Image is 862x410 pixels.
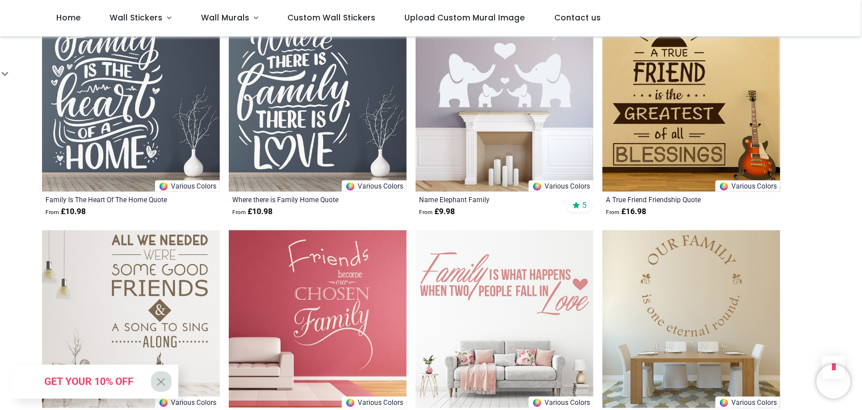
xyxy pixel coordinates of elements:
[817,365,851,399] iframe: Brevo live chat
[416,14,593,191] img: Personalised Name Elephant Family Wall Sticker
[715,396,780,408] a: Various Colors
[554,12,601,23] span: Contact us
[602,14,780,191] img: A True Friend Friendship Quote Wall Sticker
[606,195,743,204] a: A True Friend Friendship Quote
[158,398,169,408] img: Color Wheel
[342,396,407,408] a: Various Colors
[229,14,407,191] img: Where there is Family Home Quote Wall Sticker
[42,230,220,408] img: Good Friends And Songs Camping Quote Wall Sticker
[45,209,59,215] span: From
[719,181,729,191] img: Color Wheel
[56,12,81,23] span: Home
[287,12,375,23] span: Custom Wall Stickers
[583,200,587,210] span: 5
[529,396,593,408] a: Various Colors
[405,12,525,23] span: Upload Custom Mural Image
[345,181,355,191] img: Color Wheel
[201,12,249,23] span: Wall Murals
[42,14,220,191] img: Family Is The Heart Of The Home Quote Wall Sticker
[416,230,593,408] img: Fall In Love Family Quote Wall Sticker
[232,195,369,204] a: Where there is Family Home Quote
[345,398,355,408] img: Color Wheel
[606,206,646,217] strong: £ 16.98
[155,180,220,191] a: Various Colors
[532,181,542,191] img: Color Wheel
[155,396,220,408] a: Various Colors
[715,180,780,191] a: Various Colors
[110,12,162,23] span: Wall Stickers
[232,209,246,215] span: From
[45,195,182,204] a: Family Is The Heart Of The Home Quote
[419,209,433,215] span: From
[232,206,273,217] strong: £ 10.98
[342,180,407,191] a: Various Colors
[229,230,407,408] img: Chosen Family Friends Quote Wall Sticker
[419,206,455,217] strong: £ 9.98
[606,209,620,215] span: From
[419,195,556,204] a: Name Elephant Family
[532,398,542,408] img: Color Wheel
[719,398,729,408] img: Color Wheel
[529,180,593,191] a: Various Colors
[45,206,86,217] strong: £ 10.98
[158,181,169,191] img: Color Wheel
[602,230,780,408] img: Our Family Eternal Family Quote Wall Sticker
